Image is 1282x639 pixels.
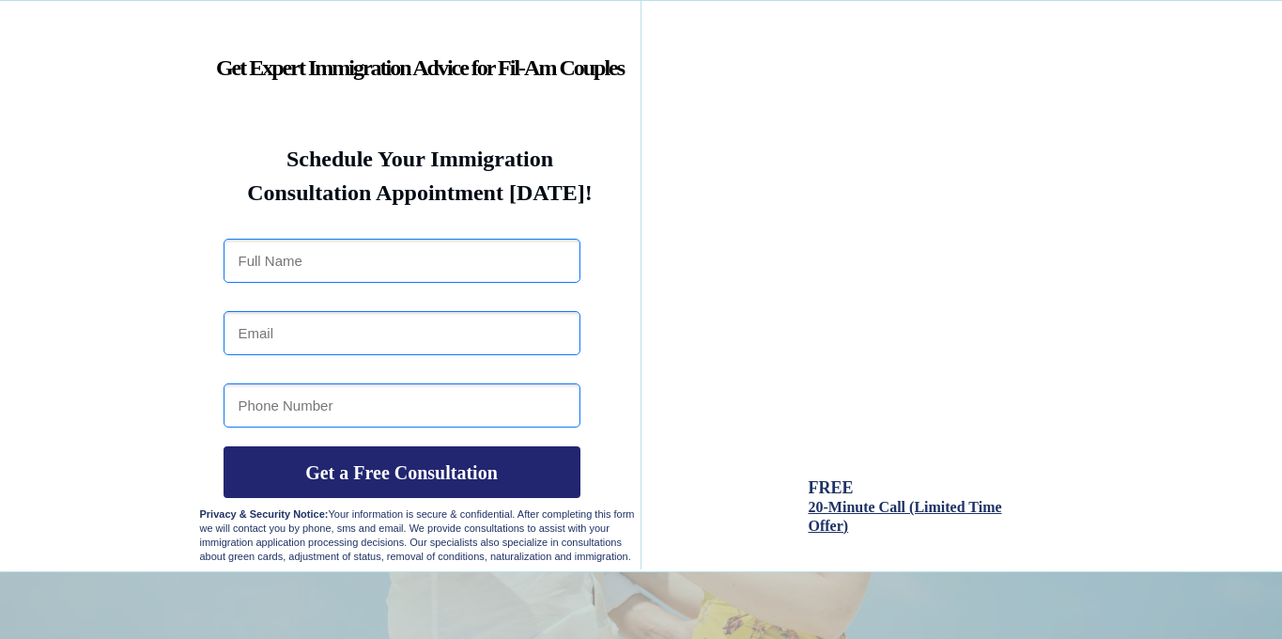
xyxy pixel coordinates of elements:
[809,500,1002,534] a: 20-Minute Call (Limited Time Offer)
[809,478,854,497] span: FREE
[809,499,1002,534] span: 20-Minute Call (Limited Time Offer)
[224,239,580,283] input: Full Name
[200,508,329,520] strong: Privacy & Security Notice:
[224,311,580,355] input: Email
[224,383,580,428] input: Phone Number
[224,461,580,484] span: Get a Free Consultation
[286,147,553,171] strong: Schedule Your Immigration
[216,55,624,80] strong: Get Expert Immigration Advice for Fil-Am Couples
[224,446,580,498] button: Get a Free Consultation
[247,180,593,205] strong: Consultation Appointment [DATE]!
[200,508,635,562] span: Your information is secure & confidential. After completing this form we will contact you by phon...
